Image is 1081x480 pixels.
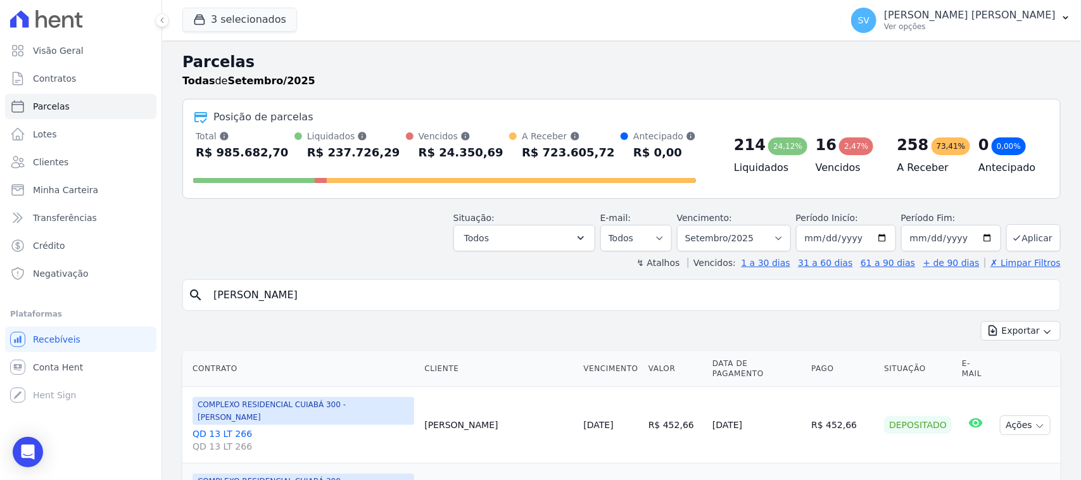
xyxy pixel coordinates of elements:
[33,72,76,85] span: Contratos
[992,137,1026,155] div: 0,00%
[884,416,952,434] div: Depositado
[734,160,795,175] h4: Liquidados
[600,213,631,223] label: E-mail:
[633,142,696,163] div: R$ 0,00
[897,160,959,175] h4: A Receber
[196,130,289,142] div: Total
[5,205,156,231] a: Transferências
[583,420,613,430] a: [DATE]
[5,66,156,91] a: Contratos
[522,142,615,163] div: R$ 723.605,72
[643,387,707,464] td: R$ 452,66
[742,258,790,268] a: 1 a 30 dias
[228,75,315,87] strong: Setembro/2025
[806,351,879,387] th: Pago
[522,130,615,142] div: A Receber
[453,213,495,223] label: Situação:
[677,213,732,223] label: Vencimento:
[707,351,806,387] th: Data de Pagamento
[981,321,1061,341] button: Exportar
[5,261,156,286] a: Negativação
[188,287,203,303] i: search
[213,110,313,125] div: Posição de parcelas
[884,9,1056,22] p: [PERSON_NAME] [PERSON_NAME]
[196,142,289,163] div: R$ 985.682,70
[816,160,877,175] h4: Vencidos
[419,387,578,464] td: [PERSON_NAME]
[206,282,1055,308] input: Buscar por nome do lote ou do cliente
[985,258,1061,268] a: ✗ Limpar Filtros
[858,16,869,25] span: SV
[923,258,980,268] a: + de 90 dias
[464,231,489,246] span: Todos
[978,135,989,155] div: 0
[734,135,766,155] div: 214
[307,142,400,163] div: R$ 237.726,29
[13,437,43,467] div: Open Intercom Messenger
[182,351,419,387] th: Contrato
[957,351,995,387] th: E-mail
[419,351,578,387] th: Cliente
[707,387,806,464] td: [DATE]
[806,387,879,464] td: R$ 452,66
[33,361,83,374] span: Conta Hent
[33,333,80,346] span: Recebíveis
[841,3,1081,38] button: SV [PERSON_NAME] [PERSON_NAME] Ver opções
[643,351,707,387] th: Valor
[419,142,503,163] div: R$ 24.350,69
[193,427,414,453] a: QD 13 LT 266QD 13 LT 266
[193,397,414,425] span: COMPLEXO RESIDENCIAL CUIABÁ 300 - [PERSON_NAME]
[5,355,156,380] a: Conta Hent
[861,258,915,268] a: 61 a 90 dias
[688,258,736,268] label: Vencidos:
[182,73,315,89] p: de
[193,440,414,453] span: QD 13 LT 266
[816,135,837,155] div: 16
[884,22,1056,32] p: Ver opções
[419,130,503,142] div: Vencidos
[633,130,696,142] div: Antecipado
[182,51,1061,73] h2: Parcelas
[768,137,807,155] div: 24,12%
[5,177,156,203] a: Minha Carteira
[901,212,1001,225] label: Período Fim:
[33,156,68,168] span: Clientes
[5,327,156,352] a: Recebíveis
[33,212,97,224] span: Transferências
[33,44,84,57] span: Visão Geral
[798,258,852,268] a: 31 a 60 dias
[10,306,151,322] div: Plataformas
[307,130,400,142] div: Liquidados
[578,351,643,387] th: Vencimento
[5,122,156,147] a: Lotes
[932,137,971,155] div: 73,41%
[879,351,957,387] th: Situação
[636,258,680,268] label: ↯ Atalhos
[33,239,65,252] span: Crédito
[796,213,858,223] label: Período Inicío:
[1006,224,1061,251] button: Aplicar
[182,8,297,32] button: 3 selecionados
[182,75,215,87] strong: Todas
[897,135,929,155] div: 258
[978,160,1040,175] h4: Antecipado
[33,184,98,196] span: Minha Carteira
[5,149,156,175] a: Clientes
[5,38,156,63] a: Visão Geral
[1000,415,1051,435] button: Ações
[33,100,70,113] span: Parcelas
[839,137,873,155] div: 2,47%
[5,94,156,119] a: Parcelas
[33,128,57,141] span: Lotes
[33,267,89,280] span: Negativação
[453,225,595,251] button: Todos
[5,233,156,258] a: Crédito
